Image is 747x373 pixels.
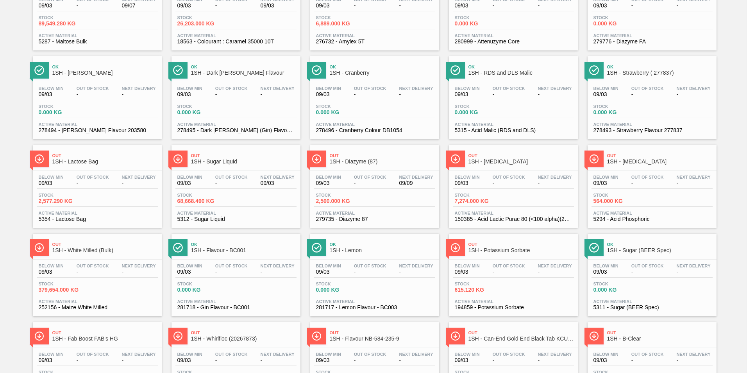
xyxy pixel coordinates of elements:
span: Out Of Stock [215,264,248,268]
span: Next Delivery [122,86,156,91]
img: Ícone [589,243,599,253]
span: 1SH - Potassium Sorbate [468,247,574,253]
span: Ok [607,65,713,69]
span: Out [191,153,297,158]
span: 09/03 [39,3,64,9]
span: 5311 - Sugar (BEER Spec) [593,305,711,310]
span: 279776 - Diazyme FA [593,39,711,45]
span: Active Material [177,299,295,304]
span: Out Of Stock [354,264,386,268]
span: Next Delivery [538,352,572,357]
span: Out [52,153,158,158]
span: 09/03 [177,357,202,363]
span: Below Min [593,264,618,268]
span: - [77,357,109,363]
span: 1SH - Diazyme (87) [330,159,435,165]
span: 1SH - Lactic Acid [468,159,574,165]
span: Out Of Stock [215,86,248,91]
span: 09/03 [455,180,480,186]
span: Below Min [39,86,64,91]
span: - [215,3,248,9]
a: ÍconeOut1SH - Sugar LiquidBelow Min09/03Out Of Stock-Next Delivery09/03Stock68,668.490 KGActive M... [166,139,304,228]
span: 09/03 [593,3,618,9]
span: 1SH - Sugar Liquid [191,159,297,165]
span: 278493 - Strawberry Flavour 277837 [593,127,711,133]
img: Ícone [450,243,460,253]
span: 1SH - Strawberry ( 277837) [607,70,713,76]
span: 09/03 [39,180,64,186]
span: 276732 - Amylex 5T [316,39,433,45]
span: - [215,357,248,363]
span: Active Material [39,211,156,215]
span: 379,654.000 KG [39,287,93,293]
span: 5315 - Acid Malic (RDS and DLS) [455,127,572,133]
span: Active Material [177,122,295,127]
span: Below Min [39,352,64,357]
span: Active Material [316,211,433,215]
span: - [261,357,295,363]
img: Ícone [173,243,183,253]
span: 09/03 [316,3,341,9]
span: Below Min [593,175,618,179]
span: Out Of Stock [77,175,109,179]
img: Ícone [450,65,460,75]
span: Stock [177,15,232,20]
span: Out [330,330,435,335]
span: - [493,269,525,275]
span: - [631,3,664,9]
span: - [677,180,711,186]
img: Ícone [589,154,599,164]
span: 280999 - Attenuzyme Core [455,39,572,45]
span: 0.000 KG [593,109,648,115]
span: Ok [191,65,297,69]
span: Active Material [177,211,295,215]
span: Next Delivery [261,86,295,91]
span: - [215,180,248,186]
span: Active Material [593,211,711,215]
span: - [354,357,386,363]
span: 1SH - Lactose Bag [52,159,158,165]
span: 1SH - Flavour NB-584-235-9 [330,336,435,342]
a: ÍconeOut1SH - Potassium SorbateBelow Min09/03Out Of Stock-Next Delivery-Stock615.120 KGActive Mat... [443,228,582,317]
img: Ícone [312,331,322,341]
span: Next Delivery [538,175,572,179]
span: - [354,91,386,97]
span: - [77,91,109,97]
a: ÍconeOk1SH - Flavour - BC001Below Min09/03Out Of Stock-Next Delivery-Stock0.000 KGActive Material... [166,228,304,317]
span: Out Of Stock [631,264,664,268]
span: 09/03 [177,180,202,186]
span: 0.000 KG [455,21,509,27]
img: Ícone [450,331,460,341]
span: - [354,180,386,186]
span: Stock [39,282,93,286]
span: 150385 - Acid Lactic Purac 80 (<100 alpha)(25kg) [455,216,572,222]
span: Next Delivery [538,86,572,91]
span: Stock [177,104,232,109]
span: Ok [607,242,713,247]
span: 2,500.000 KG [316,198,371,204]
span: 7,274.000 KG [455,198,509,204]
span: 6,889.000 KG [316,21,371,27]
span: 09/09 [399,180,433,186]
span: Stock [177,282,232,286]
span: - [399,269,433,275]
span: Active Material [593,299,711,304]
span: 09/03 [177,91,202,97]
span: - [215,269,248,275]
span: Below Min [316,352,341,357]
span: 281717 - Lemon Flavour - BC003 [316,305,433,310]
span: - [77,180,109,186]
span: 1SH - Flavour - BC001 [191,247,297,253]
span: Out Of Stock [493,352,525,357]
span: 0.000 KG [593,287,648,293]
span: - [122,91,156,97]
span: - [631,357,664,363]
span: Out Of Stock [354,352,386,357]
span: Out [52,242,158,247]
span: - [538,180,572,186]
span: Active Material [455,122,572,127]
span: - [261,91,295,97]
img: Ícone [173,154,183,164]
span: - [631,269,664,275]
span: Below Min [316,175,341,179]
